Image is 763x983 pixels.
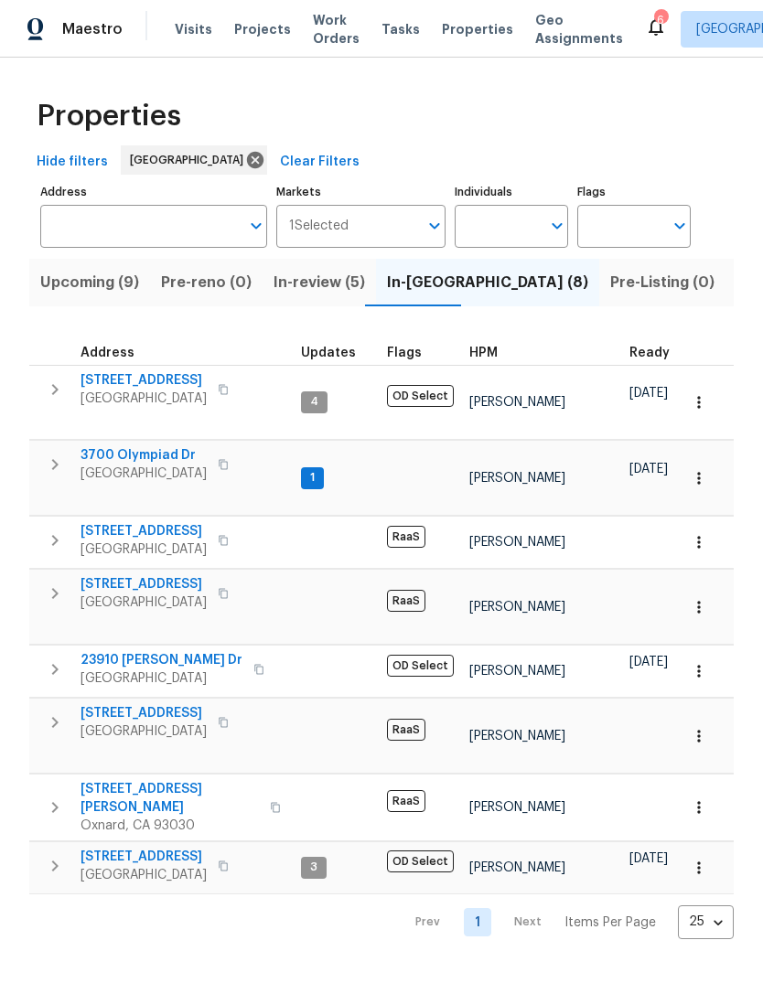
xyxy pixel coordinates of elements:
span: In-[GEOGRAPHIC_DATA] (8) [387,270,588,295]
span: RaaS [387,719,425,741]
span: 23910 [PERSON_NAME] Dr [81,651,242,669]
span: [PERSON_NAME] [469,730,565,743]
span: Work Orders [313,11,360,48]
span: In-review (5) [274,270,365,295]
span: Maestro [62,20,123,38]
span: [DATE] [629,656,668,668]
span: [STREET_ADDRESS] [81,575,207,593]
span: OD Select [387,655,454,677]
span: 1 [303,470,322,486]
span: [GEOGRAPHIC_DATA] [81,866,207,884]
div: 25 [678,898,734,946]
span: [PERSON_NAME] [469,801,565,814]
span: [DATE] [629,852,668,865]
span: [GEOGRAPHIC_DATA] [81,669,242,688]
span: 3 [303,860,325,875]
label: Markets [276,187,446,198]
span: [PERSON_NAME] [469,601,565,614]
span: [PERSON_NAME] [469,861,565,874]
button: Open [243,213,269,239]
span: Properties [37,107,181,125]
span: [STREET_ADDRESS] [81,371,207,390]
span: [PERSON_NAME] [469,536,565,549]
span: [STREET_ADDRESS] [81,704,207,722]
span: HPM [469,347,498,359]
span: Upcoming (9) [40,270,139,295]
nav: Pagination Navigation [398,905,734,939]
span: Ready [629,347,670,359]
span: RaaS [387,590,425,612]
span: [DATE] [629,387,668,400]
span: Tasks [381,23,420,36]
span: [PERSON_NAME] [469,665,565,678]
span: [STREET_ADDRESS] [81,522,207,540]
span: [PERSON_NAME] [469,472,565,485]
span: Oxnard, CA 93030 [81,817,259,835]
button: Hide filters [29,145,115,179]
span: RaaS [387,526,425,548]
span: [GEOGRAPHIC_DATA] [81,722,207,741]
label: Address [40,187,267,198]
span: Visits [175,20,212,38]
span: Flags [387,347,422,359]
span: 1 Selected [289,219,349,234]
button: Open [667,213,693,239]
span: Pre-Listing (0) [610,270,715,295]
span: Clear Filters [280,151,360,174]
span: [GEOGRAPHIC_DATA] [130,151,251,169]
a: Goto page 1 [464,908,491,936]
div: [GEOGRAPHIC_DATA] [121,145,267,175]
div: Earliest renovation start date (first business day after COE or Checkout) [629,347,686,359]
span: Projects [234,20,291,38]
span: Geo Assignments [535,11,623,48]
button: Open [544,213,570,239]
span: Pre-reno (0) [161,270,252,295]
span: 4 [303,394,326,410]
span: OD Select [387,385,454,407]
span: Address [81,347,134,359]
button: Clear Filters [273,145,367,179]
label: Flags [577,187,691,198]
button: Open [422,213,447,239]
span: [DATE] [629,463,668,475]
span: [PERSON_NAME] [469,396,565,409]
span: 3700 Olympiad Dr [81,446,207,465]
label: Individuals [455,187,568,198]
span: Hide filters [37,151,108,174]
span: [STREET_ADDRESS] [81,848,207,866]
span: [GEOGRAPHIC_DATA] [81,465,207,483]
span: Updates [301,347,356,359]
span: Properties [442,20,513,38]
span: RaaS [387,790,425,812]
span: [STREET_ADDRESS][PERSON_NAME] [81,780,259,817]
span: OD Select [387,850,454,872]
span: [GEOGRAPHIC_DATA] [81,390,207,408]
p: Items Per Page [564,914,656,932]
span: [GEOGRAPHIC_DATA] [81,593,207,612]
div: 6 [654,11,667,29]
span: [GEOGRAPHIC_DATA] [81,540,207,559]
